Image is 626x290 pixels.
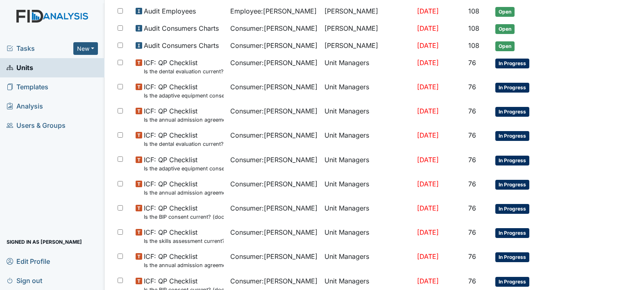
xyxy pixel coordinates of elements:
[468,7,479,15] span: 108
[417,204,439,212] span: [DATE]
[144,251,224,269] span: ICF: QP Checklist Is the annual admission agreement current? (document the date in the comment se...
[7,119,66,132] span: Users & Groups
[468,204,476,212] span: 76
[144,203,224,221] span: ICF: QP Checklist Is the BIP consent current? (document the date, BIP number in the comment section)
[495,252,529,262] span: In Progress
[144,58,224,75] span: ICF: QP Checklist Is the dental evaluation current? (document the date, oral rating, and goal # i...
[144,106,224,124] span: ICF: QP Checklist Is the annual admission agreement current? (document the date in the comment se...
[230,179,318,189] span: Consumer : [PERSON_NAME]
[230,155,318,165] span: Consumer : [PERSON_NAME]
[495,59,529,68] span: In Progress
[230,6,317,16] span: Employee : [PERSON_NAME]
[7,274,42,287] span: Sign out
[321,103,414,127] td: Unit Managers
[417,156,439,164] span: [DATE]
[321,152,414,176] td: Unit Managers
[230,203,318,213] span: Consumer : [PERSON_NAME]
[417,180,439,188] span: [DATE]
[495,180,529,190] span: In Progress
[417,83,439,91] span: [DATE]
[468,24,479,32] span: 108
[495,204,529,214] span: In Progress
[230,82,318,92] span: Consumer : [PERSON_NAME]
[321,200,414,224] td: Unit Managers
[468,228,476,236] span: 76
[468,156,476,164] span: 76
[417,107,439,115] span: [DATE]
[468,107,476,115] span: 76
[468,277,476,285] span: 76
[144,130,224,148] span: ICF: QP Checklist Is the dental evaluation current? (document the date, oral rating, and goal # i...
[468,41,479,50] span: 108
[321,54,414,79] td: Unit Managers
[468,131,476,139] span: 76
[7,236,82,248] span: Signed in as [PERSON_NAME]
[144,213,224,221] small: Is the BIP consent current? (document the date, BIP number in the comment section)
[321,176,414,200] td: Unit Managers
[230,251,318,261] span: Consumer : [PERSON_NAME]
[230,23,318,33] span: Consumer : [PERSON_NAME]
[417,24,439,32] span: [DATE]
[321,224,414,248] td: Unit Managers
[321,79,414,103] td: Unit Managers
[417,277,439,285] span: [DATE]
[144,82,224,100] span: ICF: QP Checklist Is the adaptive equipment consent current? (document the date in the comment se...
[417,59,439,67] span: [DATE]
[495,83,529,93] span: In Progress
[321,127,414,151] td: Unit Managers
[417,131,439,139] span: [DATE]
[321,3,414,20] td: [PERSON_NAME]
[144,23,219,33] span: Audit Consumers Charts
[7,43,73,53] a: Tasks
[468,252,476,261] span: 76
[468,83,476,91] span: 76
[417,252,439,261] span: [DATE]
[144,41,219,50] span: Audit Consumers Charts
[417,7,439,15] span: [DATE]
[7,100,43,113] span: Analysis
[468,59,476,67] span: 76
[73,42,98,55] button: New
[495,24,515,34] span: Open
[144,179,224,197] span: ICF: QP Checklist Is the annual admission agreement current? (document the date in the comment se...
[7,61,33,74] span: Units
[230,41,318,50] span: Consumer : [PERSON_NAME]
[230,276,318,286] span: Consumer : [PERSON_NAME]
[144,116,224,124] small: Is the annual admission agreement current? (document the date in the comment section)
[144,237,224,245] small: Is the skills assessment current? (document the date in the comment section)
[495,107,529,117] span: In Progress
[417,41,439,50] span: [DATE]
[7,81,48,93] span: Templates
[495,228,529,238] span: In Progress
[7,255,50,267] span: Edit Profile
[144,189,224,197] small: Is the annual admission agreement current? (document the date in the comment section)
[144,227,224,245] span: ICF: QP Checklist Is the skills assessment current? (document the date in the comment section)
[230,58,318,68] span: Consumer : [PERSON_NAME]
[230,106,318,116] span: Consumer : [PERSON_NAME]
[144,155,224,172] span: ICF: QP Checklist Is the adaptive equipment consent current? (document the date in the comment se...
[230,227,318,237] span: Consumer : [PERSON_NAME]
[321,20,414,37] td: [PERSON_NAME]
[495,131,529,141] span: In Progress
[144,140,224,148] small: Is the dental evaluation current? (document the date, oral rating, and goal # if needed in the co...
[144,68,224,75] small: Is the dental evaluation current? (document the date, oral rating, and goal # if needed in the co...
[495,41,515,51] span: Open
[144,92,224,100] small: Is the adaptive equipment consent current? (document the date in the comment section)
[144,6,196,16] span: Audit Employees
[468,180,476,188] span: 76
[495,277,529,287] span: In Progress
[144,261,224,269] small: Is the annual admission agreement current? (document the date in the comment section)
[495,156,529,165] span: In Progress
[417,228,439,236] span: [DATE]
[321,248,414,272] td: Unit Managers
[230,130,318,140] span: Consumer : [PERSON_NAME]
[495,7,515,17] span: Open
[321,37,414,54] td: [PERSON_NAME]
[144,165,224,172] small: Is the adaptive equipment consent current? (document the date in the comment section)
